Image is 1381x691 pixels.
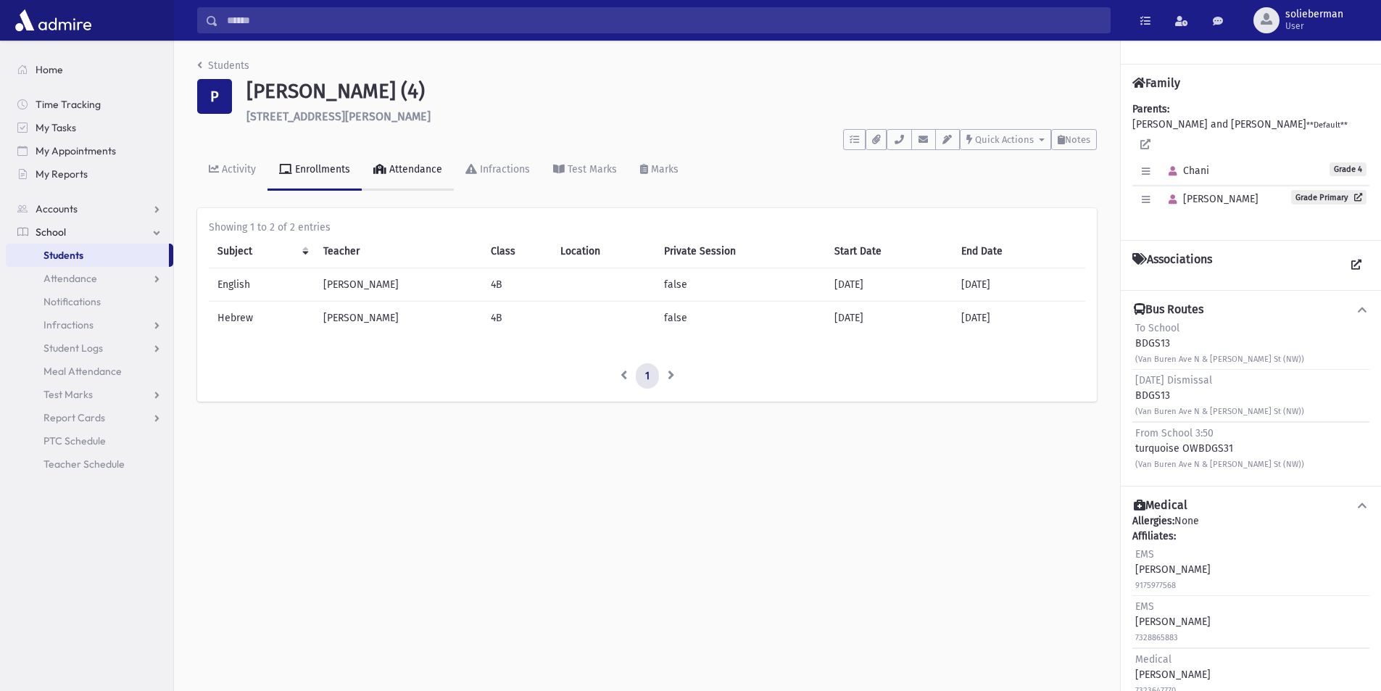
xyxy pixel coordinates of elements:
div: BDGS13 [1135,373,1304,418]
span: My Appointments [36,144,116,157]
button: Quick Actions [960,129,1051,150]
th: Teacher [315,235,482,268]
div: [PERSON_NAME] [1135,547,1211,592]
h6: [STREET_ADDRESS][PERSON_NAME] [246,109,1097,123]
a: Time Tracking [6,93,173,116]
a: Test Marks [542,150,629,191]
td: [DATE] [953,268,1085,301]
b: Parents: [1132,103,1169,115]
span: EMS [1135,600,1154,613]
div: P [197,79,232,114]
div: Marks [648,163,679,175]
div: Test Marks [565,163,617,175]
input: Search [218,7,1110,33]
a: Student Logs [6,336,173,360]
td: [DATE] [953,301,1085,334]
a: Marks [629,150,690,191]
th: Class [482,235,551,268]
span: Report Cards [43,411,105,424]
td: 4B [482,301,551,334]
a: School [6,220,173,244]
a: Teacher Schedule [6,452,173,476]
b: Allergies: [1132,515,1174,527]
span: Notes [1065,134,1090,145]
h4: Bus Routes [1134,302,1203,318]
img: AdmirePro [12,6,95,35]
a: Grade Primary [1291,190,1367,204]
td: English [209,268,315,301]
small: (Van Buren Ave N & [PERSON_NAME] St (NW)) [1135,407,1304,416]
span: PTC Schedule [43,434,106,447]
td: false [655,301,825,334]
button: Medical [1132,498,1369,513]
span: Meal Attendance [43,365,122,378]
span: [DATE] Dismissal [1135,374,1212,386]
div: Enrollments [292,163,350,175]
a: PTC Schedule [6,429,173,452]
a: View all Associations [1343,252,1369,278]
a: Attendance [6,267,173,290]
td: [DATE] [826,301,953,334]
h4: Medical [1134,498,1187,513]
button: Bus Routes [1132,302,1369,318]
a: Test Marks [6,383,173,406]
span: To School [1135,322,1179,334]
span: Infractions [43,318,94,331]
a: Home [6,58,173,81]
th: Start Date [826,235,953,268]
td: 4B [482,268,551,301]
th: Subject [209,235,315,268]
span: Notifications [43,295,101,308]
th: Location [552,235,656,268]
span: Medical [1135,653,1171,666]
span: User [1285,20,1343,32]
td: false [655,268,825,301]
a: Activity [197,150,268,191]
h4: Associations [1132,252,1212,278]
a: Students [197,59,249,72]
a: Accounts [6,197,173,220]
div: Activity [219,163,256,175]
a: Attendance [362,150,454,191]
span: Accounts [36,202,78,215]
th: End Date [953,235,1085,268]
small: 9175977568 [1135,581,1176,590]
a: My Tasks [6,116,173,139]
a: Students [6,244,169,267]
div: Infractions [477,163,530,175]
a: My Reports [6,162,173,186]
span: Students [43,249,83,262]
th: Private Session [655,235,825,268]
a: Infractions [454,150,542,191]
a: My Appointments [6,139,173,162]
span: Test Marks [43,388,93,401]
a: Enrollments [268,150,362,191]
span: Grade 4 [1330,162,1367,176]
a: 1 [636,363,659,389]
div: Showing 1 to 2 of 2 entries [209,220,1085,235]
small: (Van Buren Ave N & [PERSON_NAME] St (NW)) [1135,355,1304,364]
span: School [36,225,66,239]
nav: breadcrumb [197,58,249,79]
span: My Tasks [36,121,76,134]
span: Attendance [43,272,97,285]
div: [PERSON_NAME] and [PERSON_NAME] [1132,102,1369,228]
h4: Family [1132,76,1180,90]
span: Time Tracking [36,98,101,111]
div: BDGS13 [1135,320,1304,366]
a: Meal Attendance [6,360,173,383]
td: [PERSON_NAME] [315,268,482,301]
b: Affiliates: [1132,530,1176,542]
span: Chani [1162,165,1209,177]
a: Report Cards [6,406,173,429]
div: Attendance [386,163,442,175]
h1: [PERSON_NAME] (4) [246,79,1097,104]
td: [DATE] [826,268,953,301]
a: Notifications [6,290,173,313]
span: [PERSON_NAME] [1162,193,1258,205]
span: EMS [1135,548,1154,560]
span: Student Logs [43,342,103,355]
div: turquoise OWBDGS31 [1135,426,1304,471]
small: 7328865883 [1135,633,1178,642]
span: Teacher Schedule [43,458,125,471]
